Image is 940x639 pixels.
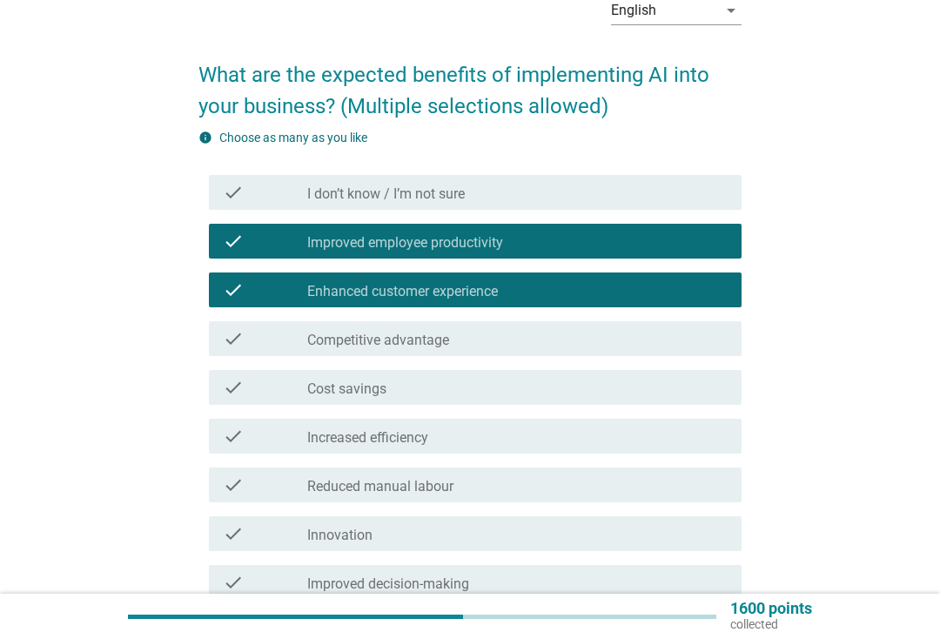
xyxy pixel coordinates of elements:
label: Innovation [307,527,373,544]
i: info [198,131,212,145]
label: Enhanced customer experience [307,283,498,300]
h2: What are the expected benefits of implementing AI into your business? (Multiple selections allowed) [198,42,742,122]
label: Competitive advantage [307,332,449,349]
p: collected [730,616,812,632]
label: Choose as many as you like [219,131,367,145]
label: Increased efficiency [307,429,428,447]
i: check [223,182,244,203]
i: check [223,377,244,398]
i: check [223,572,244,593]
i: check [223,426,244,447]
div: English [611,3,656,18]
i: check [223,474,244,495]
i: check [223,523,244,544]
i: check [223,279,244,300]
i: check [223,231,244,252]
label: Reduced manual labour [307,478,453,495]
label: Improved employee productivity [307,234,503,252]
label: Improved decision-making [307,575,469,593]
label: I don’t know / I’m not sure [307,185,465,203]
p: 1600 points [730,601,812,616]
label: Cost savings [307,380,386,398]
i: check [223,328,244,349]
